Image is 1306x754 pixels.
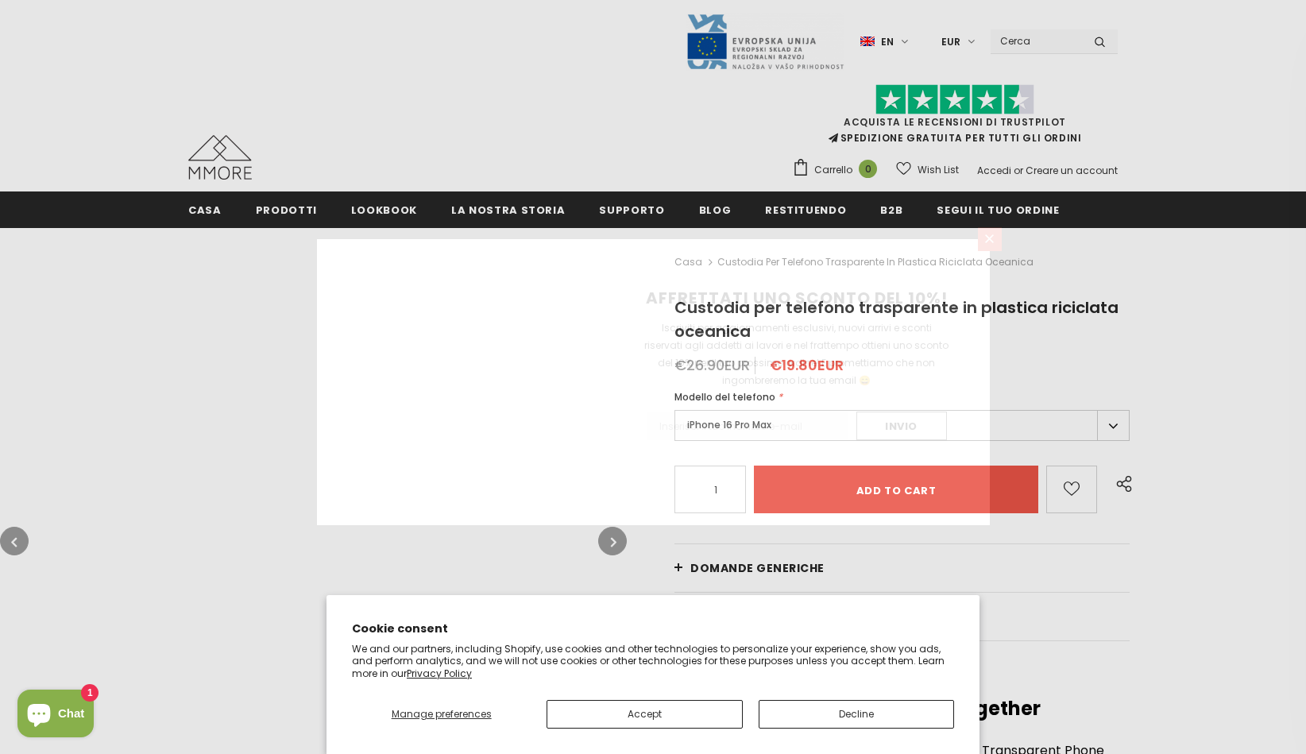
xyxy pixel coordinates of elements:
[856,412,947,440] input: Invio
[13,690,99,741] inbox-online-store-chat: Shopify online store chat
[647,412,848,440] input: Email Address
[352,643,954,680] p: We and our partners, including Shopify, use cookies and other technologies to personalize your ex...
[547,700,742,729] button: Accept
[759,700,954,729] button: Decline
[644,321,949,387] span: Iscriviti per aggiornamenti esclusivi, nuovi arrivi e sconti riservati agli addetti ai lavori e n...
[392,707,492,721] span: Manage preferences
[407,667,472,680] a: Privacy Policy
[978,227,1002,251] a: Chiudi
[646,287,948,309] span: AFFRETTATI UNO SCONTO DEL 10%!
[352,700,531,729] button: Manage preferences
[352,621,954,637] h2: Cookie consent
